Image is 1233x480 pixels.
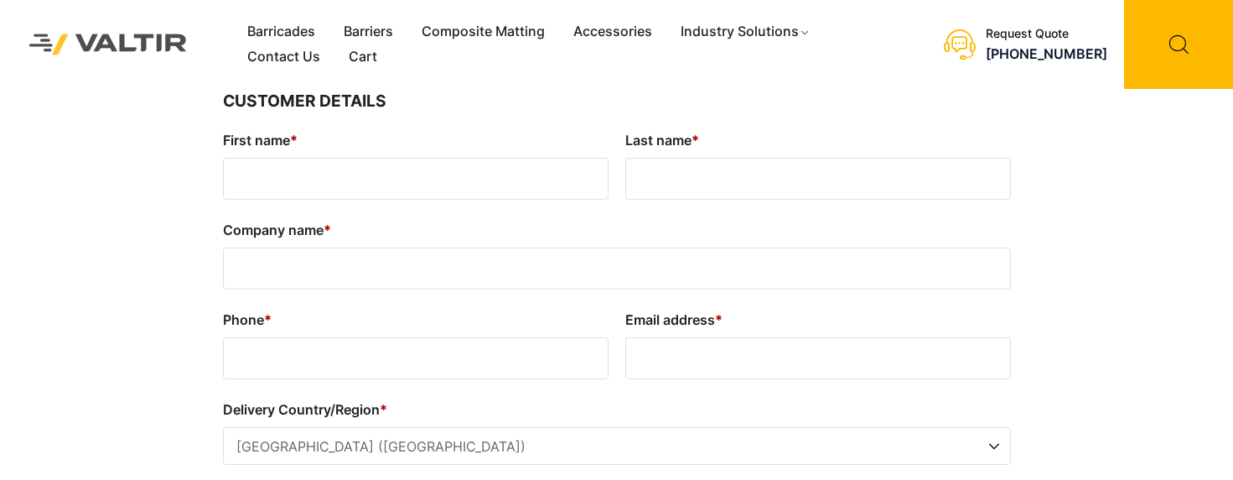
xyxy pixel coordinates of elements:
span: Delivery Country/Region [223,427,1011,465]
a: Composite Matting [407,19,559,44]
abbr: required [380,401,387,418]
abbr: required [692,132,699,149]
span: United States (US) [224,428,1010,466]
h3: Customer Details [223,89,1011,114]
label: Last name [625,127,1011,154]
abbr: required [264,311,272,328]
a: Barricades [233,19,329,44]
label: Delivery Country/Region [223,396,1011,423]
label: Email address [625,306,1011,333]
img: Valtir Rentals [13,18,204,72]
abbr: required [290,132,298,149]
a: Barriers [329,19,407,44]
label: Phone [223,306,609,333]
a: Accessories [559,19,666,44]
div: Request Quote [986,27,1107,41]
a: [PHONE_NUMBER] [986,45,1107,62]
a: Industry Solutions [666,19,825,44]
label: Company name [223,217,1011,243]
a: Contact Us [233,44,334,70]
abbr: required [324,222,331,238]
label: First name [223,127,609,154]
a: Cart [334,44,391,70]
abbr: required [715,311,723,328]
